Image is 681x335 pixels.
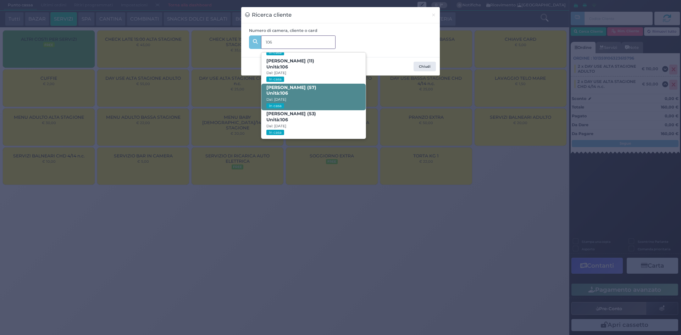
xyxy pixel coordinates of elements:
button: Chiudi [414,62,436,72]
button: Chiudi [427,7,440,23]
small: Dal: [DATE] [266,97,286,102]
small: In casa [266,103,284,108]
strong: 106 [280,64,288,69]
strong: 106 [280,117,288,122]
span: Unità: [266,64,288,70]
h3: Ricerca cliente [245,11,292,19]
small: In casa [266,50,284,55]
small: In casa [266,130,284,135]
input: Es. 'Mario Rossi', '220' o '108123234234' [261,35,336,49]
b: [PERSON_NAME] (11) [266,58,314,69]
strong: 106 [280,90,288,96]
small: Dal: [DATE] [266,124,286,128]
span: × [431,11,436,19]
small: Dal: [DATE] [266,71,286,75]
small: In casa [266,77,284,82]
b: [PERSON_NAME] (57) [266,85,316,96]
b: [PERSON_NAME] (53) [266,111,316,122]
label: Numero di camera, cliente o card [249,28,317,34]
span: Unità: [266,117,288,123]
span: Unità: [266,90,288,96]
